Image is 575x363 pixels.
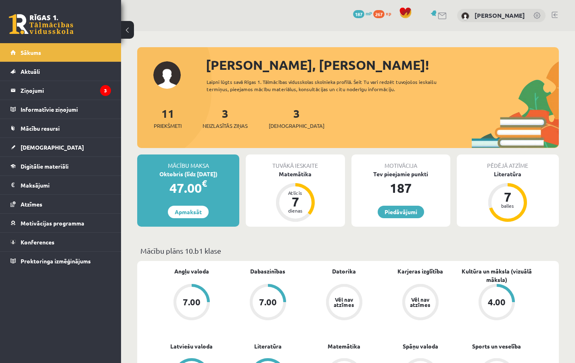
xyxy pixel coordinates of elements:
[9,14,73,34] a: Rīgas 1. Tālmācības vidusskola
[246,170,345,223] a: Matemātika Atlicis 7 dienas
[154,122,182,130] span: Priekšmeti
[457,154,559,170] div: Pēdējā atzīme
[170,342,213,350] a: Latviešu valoda
[203,122,248,130] span: Neizlasītās ziņas
[386,10,391,17] span: xp
[100,85,111,96] i: 3
[21,144,84,151] span: [DEMOGRAPHIC_DATA]
[10,195,111,213] a: Atzīmes
[403,342,438,350] a: Spāņu valoda
[10,119,111,138] a: Mācību resursi
[488,298,506,307] div: 4.00
[458,284,535,322] a: 4.00
[378,206,424,218] a: Piedāvājumi
[203,106,248,130] a: 3Neizlasītās ziņas
[140,245,556,256] p: Mācību plāns 10.b1 klase
[246,170,345,178] div: Matemātika
[154,106,182,130] a: 11Priekšmeti
[21,176,111,194] legend: Maksājumi
[353,10,372,17] a: 187 mP
[137,154,239,170] div: Mācību maksa
[269,122,324,130] span: [DEMOGRAPHIC_DATA]
[254,342,282,350] a: Literatūra
[496,190,520,203] div: 7
[332,267,356,275] a: Datorika
[137,170,239,178] div: Oktobris (līdz [DATE])
[168,206,209,218] a: Apmaksāt
[351,170,450,178] div: Tev pieejamie punkti
[10,176,111,194] a: Maksājumi
[137,178,239,198] div: 47.00
[207,78,460,93] div: Laipni lūgts savā Rīgas 1. Tālmācības vidusskolas skolnieka profilā. Šeit Tu vari redzēt tuvojošo...
[183,298,201,307] div: 7.00
[373,10,395,17] a: 267 xp
[246,154,345,170] div: Tuvākā ieskaite
[21,219,84,227] span: Motivācijas programma
[21,49,41,56] span: Sākums
[366,10,372,17] span: mP
[21,125,60,132] span: Mācību resursi
[328,342,360,350] a: Matemātika
[206,55,559,75] div: [PERSON_NAME], [PERSON_NAME]!
[351,178,450,198] div: 187
[10,62,111,81] a: Aktuāli
[10,157,111,175] a: Digitālie materiāli
[472,342,521,350] a: Sports un veselība
[353,10,364,18] span: 187
[202,177,207,189] span: €
[382,284,458,322] a: Vēl nav atzīmes
[10,81,111,100] a: Ziņojumi3
[10,100,111,119] a: Informatīvie ziņojumi
[21,238,54,246] span: Konferences
[10,43,111,62] a: Sākums
[10,233,111,251] a: Konferences
[21,163,69,170] span: Digitālie materiāli
[461,12,469,20] img: Emīlija Hudoleja
[283,190,307,195] div: Atlicis
[230,284,306,322] a: 7.00
[21,81,111,100] legend: Ziņojumi
[409,297,432,307] div: Vēl nav atzīmes
[496,203,520,208] div: balles
[373,10,385,18] span: 267
[10,138,111,156] a: [DEMOGRAPHIC_DATA]
[250,267,285,275] a: Dabaszinības
[333,297,355,307] div: Vēl nav atzīmes
[283,195,307,208] div: 7
[269,106,324,130] a: 3[DEMOGRAPHIC_DATA]
[10,214,111,232] a: Motivācijas programma
[21,257,91,265] span: Proktoringa izmēģinājums
[174,267,209,275] a: Angļu valoda
[21,68,40,75] span: Aktuāli
[457,170,559,223] a: Literatūra 7 balles
[283,208,307,213] div: dienas
[397,267,443,275] a: Karjeras izglītība
[475,11,525,19] a: [PERSON_NAME]
[153,284,230,322] a: 7.00
[457,170,559,178] div: Literatūra
[458,267,535,284] a: Kultūra un māksla (vizuālā māksla)
[259,298,277,307] div: 7.00
[21,200,42,208] span: Atzīmes
[21,100,111,119] legend: Informatīvie ziņojumi
[10,252,111,270] a: Proktoringa izmēģinājums
[351,154,450,170] div: Motivācija
[306,284,382,322] a: Vēl nav atzīmes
